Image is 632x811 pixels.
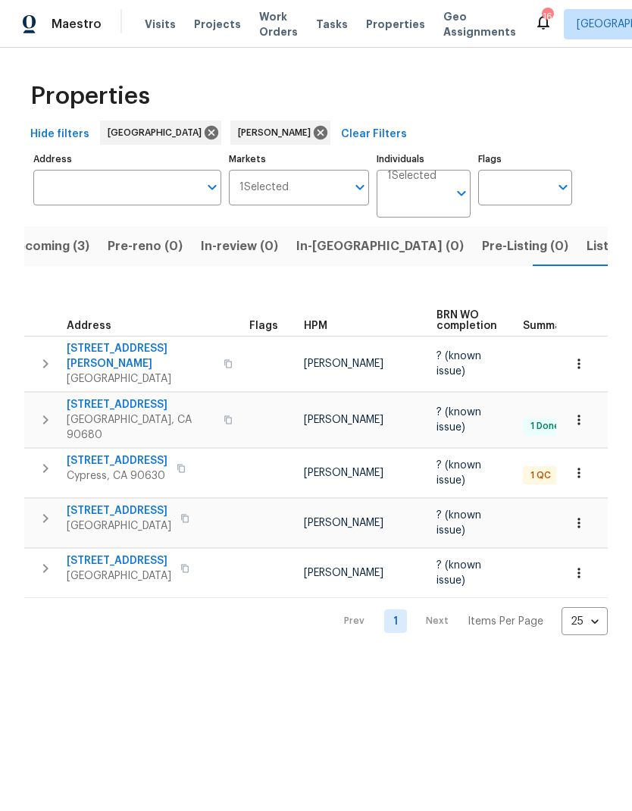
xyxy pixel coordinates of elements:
[202,177,223,198] button: Open
[443,9,516,39] span: Geo Assignments
[229,155,370,164] label: Markets
[67,468,167,484] span: Cypress, CA 90630
[30,125,89,144] span: Hide filters
[468,614,543,629] p: Items Per Page
[335,121,413,149] button: Clear Filters
[304,518,383,528] span: [PERSON_NAME]
[387,170,436,183] span: 1 Selected
[316,19,348,30] span: Tasks
[478,155,572,164] label: Flags
[8,236,89,257] span: Upcoming (3)
[145,17,176,32] span: Visits
[52,17,102,32] span: Maestro
[238,125,317,140] span: [PERSON_NAME]
[366,17,425,32] span: Properties
[524,420,566,433] span: 1 Done
[304,568,383,578] span: [PERSON_NAME]
[67,453,167,468] span: [STREET_ADDRESS]
[67,518,171,534] span: [GEOGRAPHIC_DATA]
[304,321,327,331] span: HPM
[230,121,330,145] div: [PERSON_NAME]
[67,321,111,331] span: Address
[341,125,407,144] span: Clear Filters
[67,371,214,387] span: [GEOGRAPHIC_DATA]
[108,236,183,257] span: Pre-reno (0)
[30,89,150,104] span: Properties
[482,236,568,257] span: Pre-Listing (0)
[523,321,572,331] span: Summary
[436,407,481,433] span: ? (known issue)
[259,9,298,39] span: Work Orders
[436,310,497,331] span: BRN WO completion
[24,121,95,149] button: Hide filters
[330,607,608,635] nav: Pagination Navigation
[67,397,214,412] span: [STREET_ADDRESS]
[436,510,481,536] span: ? (known issue)
[67,341,214,371] span: [STREET_ADDRESS][PERSON_NAME]
[552,177,574,198] button: Open
[67,553,171,568] span: [STREET_ADDRESS]
[201,236,278,257] span: In-review (0)
[349,177,371,198] button: Open
[67,412,214,443] span: [GEOGRAPHIC_DATA], CA 90680
[249,321,278,331] span: Flags
[562,602,608,641] div: 25
[384,609,407,633] a: Goto page 1
[436,351,481,377] span: ? (known issue)
[542,9,552,24] div: 16
[524,469,557,482] span: 1 QC
[194,17,241,32] span: Projects
[451,183,472,204] button: Open
[239,181,289,194] span: 1 Selected
[304,468,383,478] span: [PERSON_NAME]
[67,568,171,584] span: [GEOGRAPHIC_DATA]
[377,155,471,164] label: Individuals
[108,125,208,140] span: [GEOGRAPHIC_DATA]
[436,460,481,486] span: ? (known issue)
[33,155,221,164] label: Address
[67,503,171,518] span: [STREET_ADDRESS]
[100,121,221,145] div: [GEOGRAPHIC_DATA]
[304,359,383,369] span: [PERSON_NAME]
[436,560,481,586] span: ? (known issue)
[304,415,383,425] span: [PERSON_NAME]
[296,236,464,257] span: In-[GEOGRAPHIC_DATA] (0)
